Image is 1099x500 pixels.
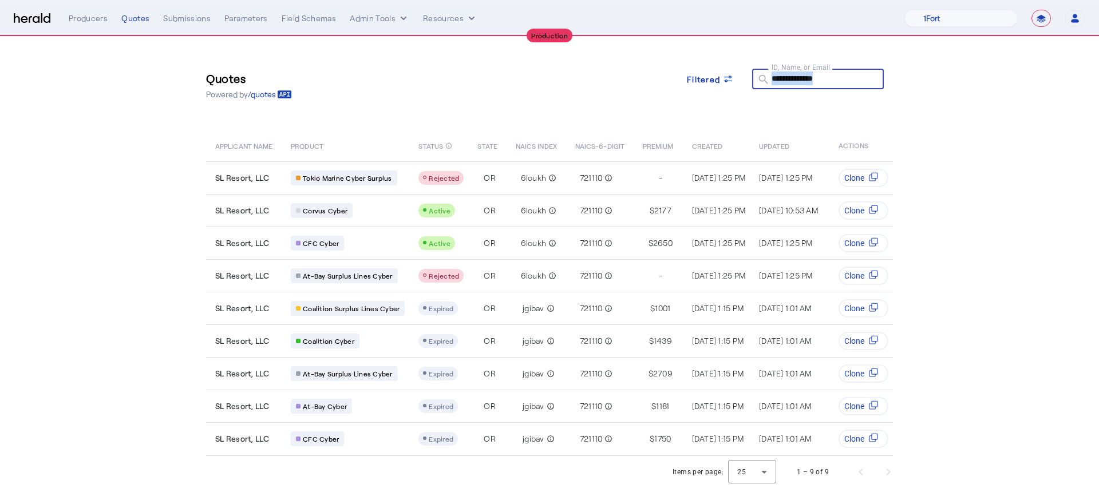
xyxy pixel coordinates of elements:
[544,303,555,314] mat-icon: info_outline
[248,89,292,100] a: /quotes
[678,69,743,89] button: Filtered
[291,140,323,151] span: PRODUCT
[429,239,450,247] span: Active
[546,270,556,281] mat-icon: info_outline
[844,400,864,412] span: Clone
[484,335,496,347] span: OR
[282,13,337,24] div: Field Schemas
[649,237,653,249] span: $
[429,207,450,215] span: Active
[759,368,812,378] span: [DATE] 1:01 AM
[215,270,270,281] span: SL Resort, LLC
[484,205,496,216] span: OR
[303,239,339,248] span: CFC Cyber
[844,433,864,445] span: Clone
[423,13,477,24] button: Resources dropdown menu
[429,370,453,378] span: Expired
[484,172,496,184] span: OR
[523,400,544,412] span: jgibav
[759,205,818,215] span: [DATE] 10:53 AM
[484,303,496,314] span: OR
[602,303,612,314] mat-icon: info_outline
[673,466,724,478] div: Items per page:
[654,335,672,347] span: 1439
[839,430,888,448] button: Clone
[215,400,270,412] span: SL Resort, LLC
[659,270,662,281] span: -
[215,205,270,216] span: SL Resort, LLC
[527,29,572,42] div: Production
[692,205,746,215] span: [DATE] 1:25 PM
[546,237,556,249] mat-icon: info_outline
[650,205,654,216] span: $
[844,270,864,281] span: Clone
[544,368,555,379] mat-icon: info_outline
[163,13,211,24] div: Submissions
[206,129,982,456] table: Table view of all quotes submitted by your platform
[839,332,888,350] button: Clone
[303,402,347,411] span: At-Bay Cyber
[602,368,612,379] mat-icon: info_outline
[523,335,544,347] span: jgibav
[521,237,547,249] span: 6loukh
[643,140,674,151] span: PREMIUM
[224,13,268,24] div: Parameters
[477,140,497,151] span: STATE
[546,172,556,184] mat-icon: info_outline
[602,335,612,347] mat-icon: info_outline
[649,335,654,347] span: $
[521,270,547,281] span: 6loukh
[692,173,746,182] span: [DATE] 1:25 PM
[429,174,459,182] span: Rejected
[602,237,612,249] mat-icon: info_outline
[839,299,888,318] button: Clone
[484,270,496,281] span: OR
[772,63,831,71] mat-label: ID, Name, or Email
[839,397,888,415] button: Clone
[215,335,270,347] span: SL Resort, LLC
[650,433,654,445] span: $
[759,238,813,248] span: [DATE] 1:25 PM
[650,303,655,314] span: $
[844,303,864,314] span: Clone
[844,205,864,216] span: Clone
[429,304,453,312] span: Expired
[350,13,409,24] button: internal dropdown menu
[659,172,662,184] span: -
[580,335,603,347] span: 721110
[692,401,744,411] span: [DATE] 1:15 PM
[544,400,555,412] mat-icon: info_outline
[692,368,744,378] span: [DATE] 1:15 PM
[429,337,453,345] span: Expired
[580,303,603,314] span: 721110
[303,173,392,182] span: Tokio Marine Cyber Surplus
[215,140,272,151] span: APPLICANT NAME
[759,401,812,411] span: [DATE] 1:01 AM
[69,13,108,24] div: Producers
[602,172,612,184] mat-icon: info_outline
[653,237,673,249] span: 2650
[687,73,720,85] span: Filtered
[759,140,789,151] span: UPDATED
[303,336,354,346] span: Coalition Cyber
[844,368,864,379] span: Clone
[215,303,270,314] span: SL Resort, LLC
[752,73,772,88] mat-icon: search
[303,434,339,443] span: CFC Cyber
[839,234,888,252] button: Clone
[580,400,603,412] span: 721110
[654,205,671,216] span: 2177
[303,369,393,378] span: At-Bay Surplus Lines Cyber
[215,172,270,184] span: SL Resort, LLC
[602,433,612,445] mat-icon: info_outline
[121,13,149,24] div: Quotes
[445,140,452,152] mat-icon: info_outline
[759,173,813,182] span: [DATE] 1:25 PM
[844,172,864,184] span: Clone
[206,89,292,100] p: Powered by
[656,400,669,412] span: 1181
[523,368,544,379] span: jgibav
[651,400,656,412] span: $
[580,433,603,445] span: 721110
[521,172,547,184] span: 6loukh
